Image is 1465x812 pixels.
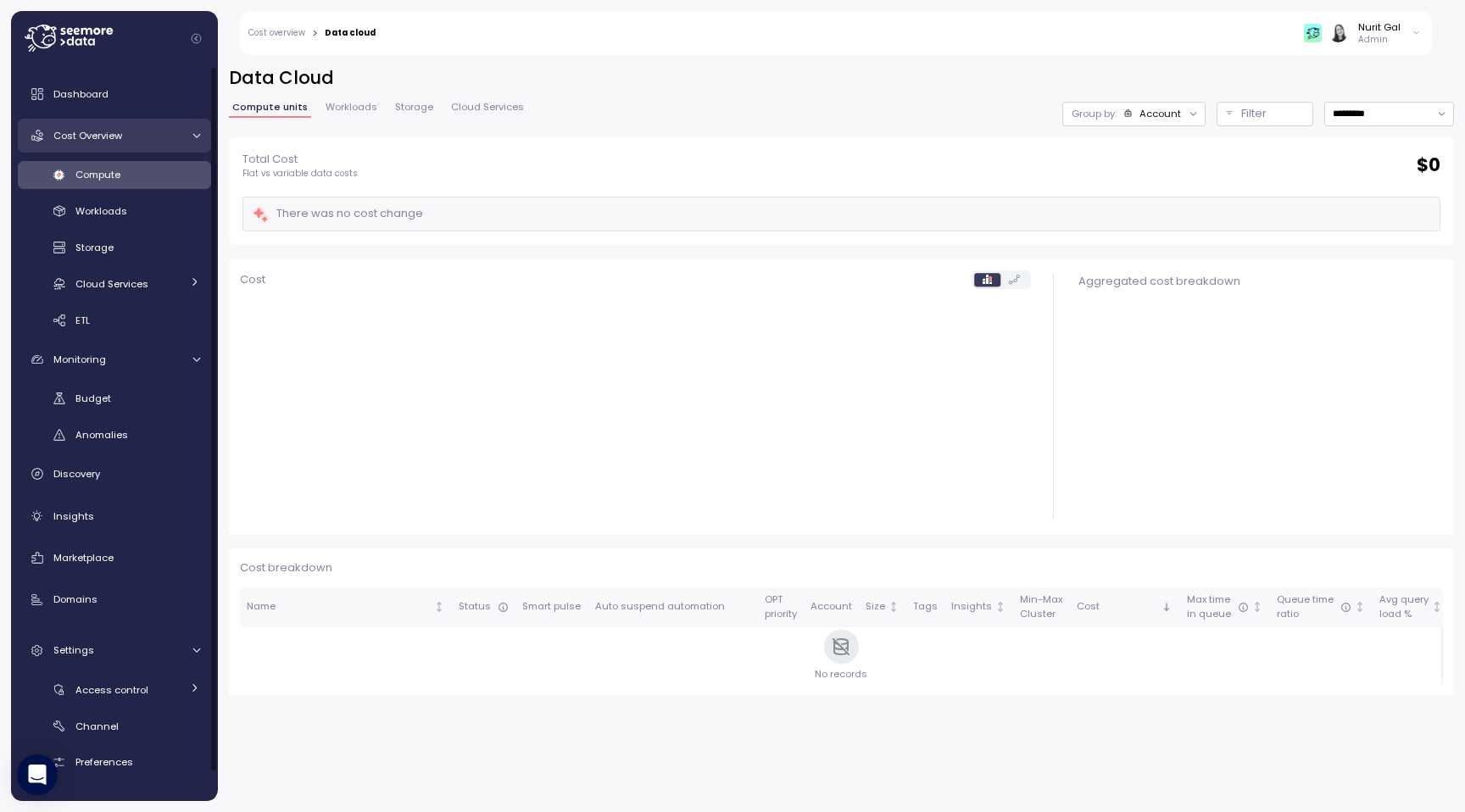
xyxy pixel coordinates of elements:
[859,587,906,627] th: SizeNot sorted
[765,592,797,622] div: OPT priority
[75,314,90,327] span: ETL
[229,66,1454,91] h2: Data Cloud
[240,559,1443,576] p: Cost breakdown
[312,28,318,39] div: >
[994,601,1006,613] div: Not sorted
[75,392,111,405] span: Budget
[53,509,94,523] span: Insights
[18,499,211,533] a: Insights
[1072,107,1117,120] p: Group by:
[1329,24,1347,42] img: ACg8ocIVugc3DtI--ID6pffOeA5XcvoqExjdOmyrlhjOptQpqjom7zQ=s96-c
[53,467,100,481] span: Discovery
[18,583,211,617] a: Domains
[18,270,211,298] a: Cloud Services
[53,643,94,657] span: Settings
[18,306,211,334] a: ETL
[1358,34,1401,46] p: Admin
[75,683,148,697] span: Access control
[1077,599,1159,615] div: Cost
[17,754,58,795] div: Open Intercom Messenger
[75,204,127,218] span: Workloads
[395,103,433,112] span: Storage
[18,234,211,262] a: Storage
[326,103,377,112] span: Workloads
[1304,24,1322,42] img: 65f98ecb31a39d60f1f315eb.PNG
[53,87,109,101] span: Dashboard
[1379,592,1429,622] div: Avg query load %
[451,103,524,112] span: Cloud Services
[75,277,148,291] span: Cloud Services
[522,599,581,615] div: Smart pulse
[53,592,97,606] span: Domains
[75,720,119,733] span: Channel
[18,77,211,111] a: Dashboard
[1241,105,1267,122] p: Filter
[1139,107,1181,120] div: Account
[1417,153,1440,178] h2: $ 0
[433,601,445,613] div: Not sorted
[325,29,376,37] div: Data cloud
[18,457,211,491] a: Discovery
[1070,587,1180,627] th: CostSorted descending
[75,168,120,181] span: Compute
[232,103,308,112] span: Compute units
[18,541,211,575] a: Marketplace
[75,241,114,254] span: Storage
[18,161,211,189] a: Compute
[75,755,133,769] span: Preferences
[18,385,211,413] a: Budget
[186,32,207,45] button: Collapse navigation
[595,599,751,615] div: Auto suspend automation
[18,634,211,668] a: Settings
[242,168,358,180] p: Flat vs variable data costs
[1358,20,1401,34] div: Nurit Gal
[18,197,211,225] a: Workloads
[18,712,211,740] a: Channel
[53,353,106,366] span: Monitoring
[1373,587,1450,627] th: Avg queryload %Not sorted
[1187,592,1249,622] div: Max time in queue
[951,599,992,615] div: Insights
[1270,587,1373,627] th: Queue timeratioNot sorted
[944,587,1013,627] th: InsightsNot sorted
[1020,592,1062,622] div: Min-Max Cluster
[1217,102,1313,126] button: Filter
[1161,601,1173,613] div: Sorted descending
[240,587,452,627] th: NameNot sorted
[459,599,509,615] div: Status
[1354,601,1366,613] div: Not sorted
[1431,601,1443,613] div: Not sorted
[866,599,885,615] div: Size
[1078,273,1440,290] div: Aggregated cost breakdown
[888,601,900,613] div: Not sorted
[242,151,358,168] p: Total Cost
[913,599,938,615] div: Tags
[18,676,211,704] a: Access control
[248,29,305,37] a: Cost overview
[18,119,211,153] a: Cost Overview
[240,271,265,288] p: Cost
[1251,601,1263,613] div: Not sorted
[810,599,852,615] div: Account
[75,428,128,442] span: Anomalies
[18,421,211,449] a: Anomalies
[252,204,423,224] div: There was no cost change
[1277,592,1351,622] div: Queue time ratio
[18,342,211,376] a: Monitoring
[1180,587,1270,627] th: Max timein queueNot sorted
[18,748,211,776] a: Preferences
[53,551,114,565] span: Marketplace
[247,599,431,615] div: Name
[53,129,122,142] span: Cost Overview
